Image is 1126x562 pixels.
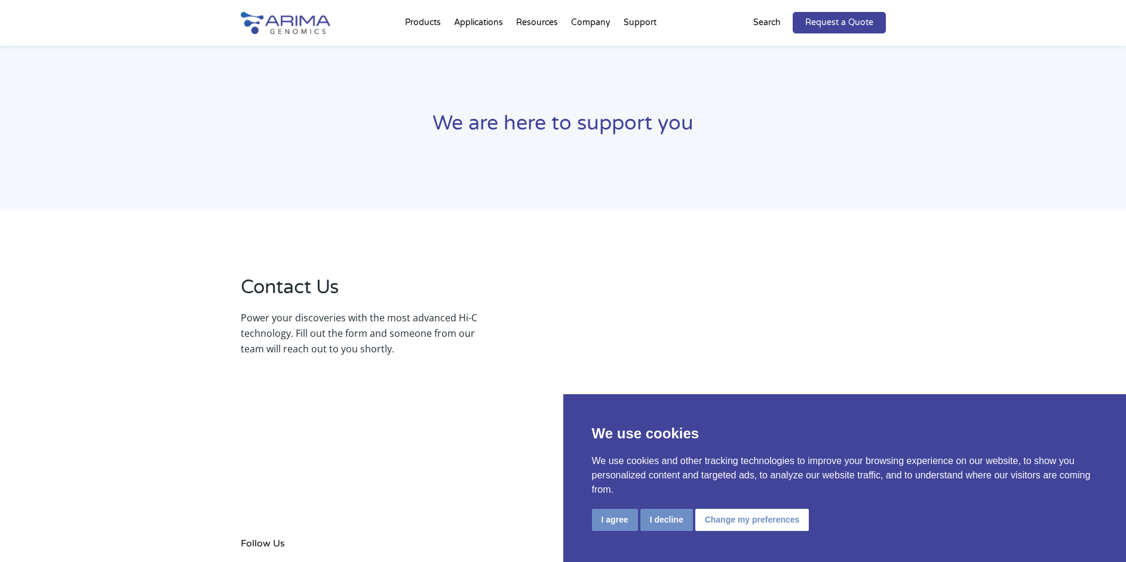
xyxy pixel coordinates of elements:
[241,110,886,146] h1: We are here to support you
[592,509,638,531] button: I agree
[241,310,477,357] p: Power your discoveries with the most advanced Hi-C technology. Fill out the form and someone from...
[753,15,781,30] p: Search
[640,509,693,531] button: I decline
[695,509,809,531] button: Change my preferences
[241,274,477,310] h2: Contact Us
[241,536,477,560] h4: Follow Us
[793,12,886,33] a: Request a Quote
[592,423,1098,444] p: We use cookies
[241,12,330,34] img: Arima-Genomics-logo
[592,454,1098,497] p: We use cookies and other tracking technologies to improve your browsing experience on our website...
